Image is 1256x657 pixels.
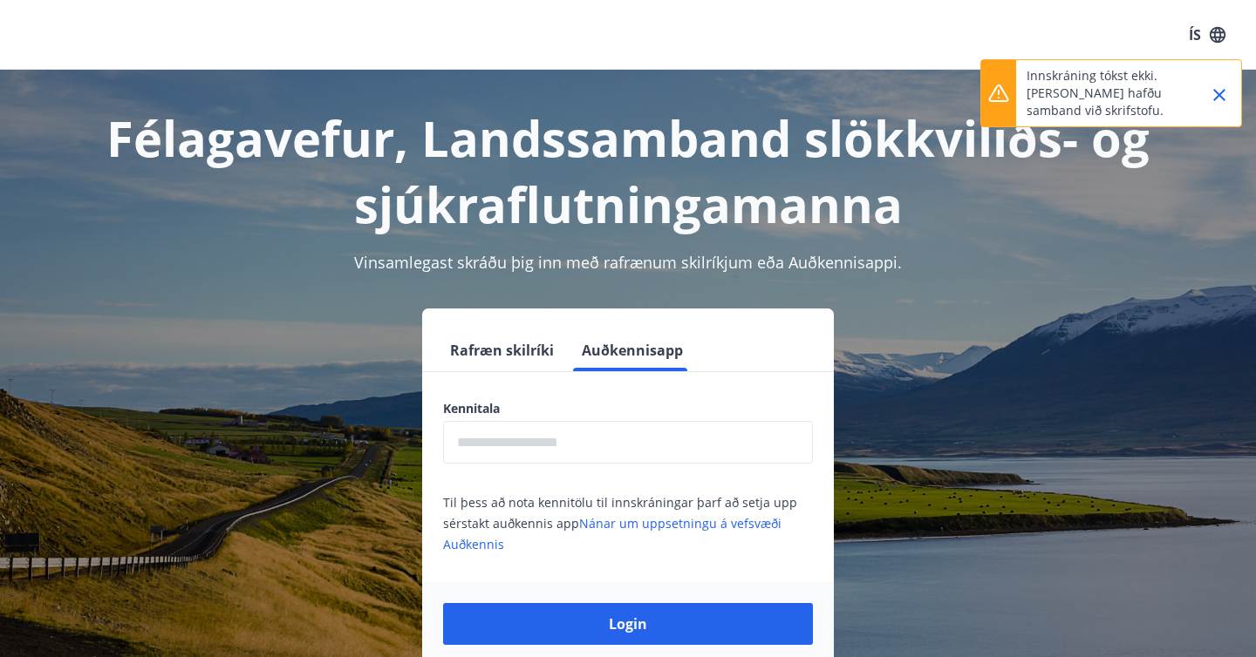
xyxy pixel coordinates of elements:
[443,603,813,645] button: Login
[354,252,902,273] span: Vinsamlegast skráðu þig inn með rafrænum skilríkjum eða Auðkennisappi.
[1179,19,1235,51] button: ÍS
[443,329,561,371] button: Rafræn skilríki
[443,400,813,417] label: Kennitala
[575,329,690,371] button: Auðkennisapp
[443,494,797,552] span: Til þess að nota kennitölu til innskráningar þarf að setja upp sérstakt auðkennis app
[1027,67,1180,119] p: Innskráning tókst ekki. [PERSON_NAME] hafðu samband við skrifstofu.
[1205,80,1234,110] button: Close
[21,105,1235,237] h1: Félagavefur, Landssamband slökkviliðs- og sjúkraflutningamanna
[443,515,782,552] a: Nánar um uppsetningu á vefsvæði Auðkennis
